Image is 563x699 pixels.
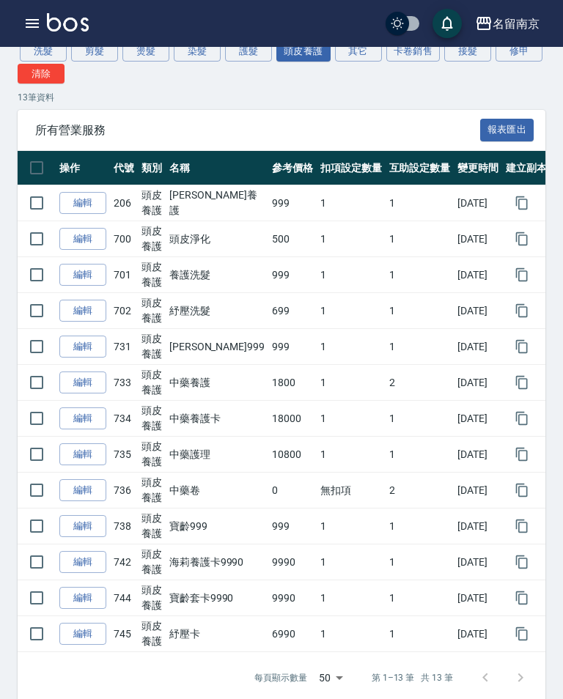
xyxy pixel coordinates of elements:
[138,151,166,185] th: 類別
[166,616,268,652] td: 紓壓卡
[454,293,502,329] td: [DATE]
[317,185,386,221] td: 1
[110,473,138,508] td: 736
[18,64,65,84] button: 清除
[138,544,166,580] td: 頭皮養護
[138,473,166,508] td: 頭皮養護
[138,221,166,257] td: 頭皮養護
[166,257,268,293] td: 養護洗髮
[59,300,106,322] a: 編輯
[386,544,455,580] td: 1
[166,329,268,365] td: [PERSON_NAME]999
[138,365,166,401] td: 頭皮養護
[454,544,502,580] td: [DATE]
[386,41,441,62] button: 卡卷銷售
[71,41,118,62] button: 剪髮
[138,185,166,221] td: 頭皮養護
[268,221,317,257] td: 500
[454,221,502,257] td: [DATE]
[268,401,317,437] td: 18000
[166,185,268,221] td: [PERSON_NAME]養護
[480,122,534,136] a: 報表匯出
[493,15,540,33] div: 名留南京
[166,401,268,437] td: 中藥養護卡
[110,401,138,437] td: 734
[480,119,534,141] button: 報表匯出
[317,293,386,329] td: 1
[313,658,348,698] div: 50
[386,151,455,185] th: 互助設定數量
[166,580,268,616] td: 寶齡套卡9990
[317,257,386,293] td: 1
[138,293,166,329] td: 頭皮養護
[444,41,491,62] button: 接髮
[372,671,453,684] p: 第 1–13 筆 共 13 筆
[110,616,138,652] td: 745
[166,221,268,257] td: 頭皮淨化
[317,151,386,185] th: 扣項設定數量
[110,580,138,616] td: 744
[433,9,462,38] button: save
[138,329,166,365] td: 頭皮養護
[268,257,317,293] td: 999
[110,185,138,221] td: 206
[166,293,268,329] td: 紓壓洗髮
[138,508,166,544] td: 頭皮養護
[454,473,502,508] td: [DATE]
[454,185,502,221] td: [DATE]
[59,443,106,466] a: 編輯
[110,544,138,580] td: 742
[138,580,166,616] td: 頭皮養護
[110,437,138,473] td: 735
[386,437,455,473] td: 1
[268,544,317,580] td: 9990
[138,257,166,293] td: 頭皮養護
[110,257,138,293] td: 701
[276,41,331,62] button: 頭皮養護
[18,91,545,104] p: 13 筆資料
[454,616,502,652] td: [DATE]
[268,151,317,185] th: 參考價格
[20,41,67,62] button: 洗髮
[317,401,386,437] td: 1
[317,329,386,365] td: 1
[268,616,317,652] td: 6990
[166,437,268,473] td: 中藥護理
[166,508,268,544] td: 寶齡999
[59,479,106,502] a: 編輯
[59,336,106,358] a: 編輯
[268,185,317,221] td: 999
[174,41,221,62] button: 染髮
[454,580,502,616] td: [DATE]
[386,508,455,544] td: 1
[454,437,502,473] td: [DATE]
[268,329,317,365] td: 999
[317,508,386,544] td: 1
[386,473,455,508] td: 2
[59,264,106,286] a: 編輯
[268,437,317,473] td: 10800
[268,508,317,544] td: 999
[317,544,386,580] td: 1
[454,257,502,293] td: [DATE]
[59,192,106,215] a: 編輯
[59,407,106,430] a: 編輯
[268,580,317,616] td: 9990
[317,221,386,257] td: 1
[35,123,480,138] span: 所有營業服務
[254,671,307,684] p: 每頁顯示數量
[454,508,502,544] td: [DATE]
[59,623,106,646] a: 編輯
[268,293,317,329] td: 699
[268,473,317,508] td: 0
[386,329,455,365] td: 1
[110,508,138,544] td: 738
[110,293,138,329] td: 702
[502,151,551,185] th: 建立副本
[469,9,545,39] button: 名留南京
[386,221,455,257] td: 1
[317,365,386,401] td: 1
[454,401,502,437] td: [DATE]
[59,587,106,610] a: 編輯
[56,151,110,185] th: 操作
